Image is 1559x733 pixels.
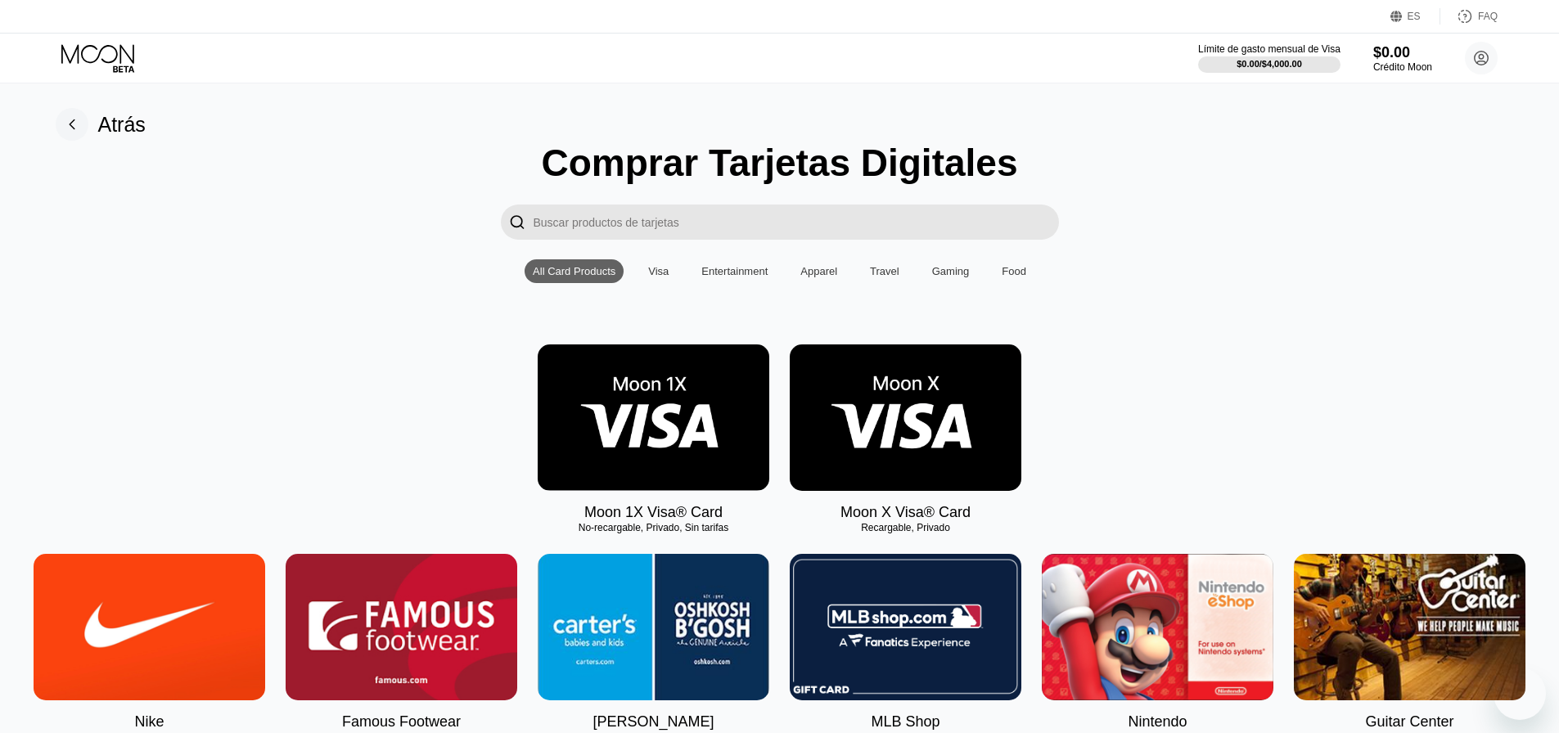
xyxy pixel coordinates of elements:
[534,205,1059,240] input: Search card products
[98,113,146,137] div: Atrás
[538,522,769,533] div: No-recargable, Privado, Sin tarifas
[932,265,970,277] div: Gaming
[790,522,1021,533] div: Recargable, Privado
[593,713,714,731] div: [PERSON_NAME]
[1408,11,1421,22] div: ES
[134,713,164,731] div: Nike
[924,259,978,283] div: Gaming
[792,259,845,283] div: Apparel
[800,265,837,277] div: Apparel
[1365,713,1453,731] div: Guitar Center
[56,108,146,141] div: Atrás
[994,259,1034,283] div: Food
[862,259,908,283] div: Travel
[648,265,669,277] div: Visa
[533,265,615,277] div: All Card Products
[870,265,899,277] div: Travel
[584,504,723,521] div: Moon 1X Visa® Card
[1440,8,1498,25] div: FAQ
[541,141,1017,185] div: Comprar Tarjetas Digitales
[1373,44,1432,73] div: $0.00Crédito Moon
[1373,44,1432,61] div: $0.00
[1198,43,1340,73] div: Límite de gasto mensual de Visa$0.00/$4,000.00
[701,265,768,277] div: Entertainment
[509,213,525,232] div: 
[1390,8,1440,25] div: ES
[1478,11,1498,22] div: FAQ
[1198,43,1340,55] div: Límite de gasto mensual de Visa
[525,259,624,283] div: All Card Products
[1237,59,1302,69] div: $0.00 / $4,000.00
[1373,61,1432,73] div: Crédito Moon
[693,259,776,283] div: Entertainment
[840,504,971,521] div: Moon X Visa® Card
[1128,713,1187,731] div: Nintendo
[1002,265,1026,277] div: Food
[342,713,461,731] div: Famous Footwear
[1494,668,1546,720] iframe: Botón para iniciar la ventana de mensajería
[871,713,939,731] div: MLB Shop
[640,259,677,283] div: Visa
[501,205,534,240] div: 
